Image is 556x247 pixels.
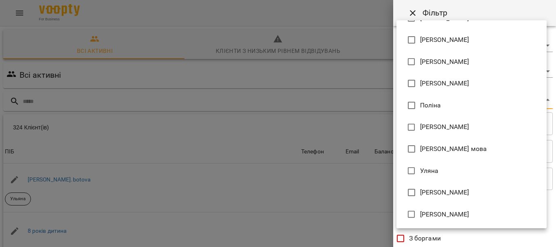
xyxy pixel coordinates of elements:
span: Поліна [420,101,441,110]
span: [PERSON_NAME] [420,122,469,132]
span: Уляна [420,166,439,176]
span: [PERSON_NAME] [420,35,469,45]
span: [PERSON_NAME] [420,57,469,67]
span: [PERSON_NAME] [420,79,469,88]
span: [PERSON_NAME] [420,210,469,219]
span: [PERSON_NAME] мова [420,144,487,154]
span: [PERSON_NAME] [420,188,469,197]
